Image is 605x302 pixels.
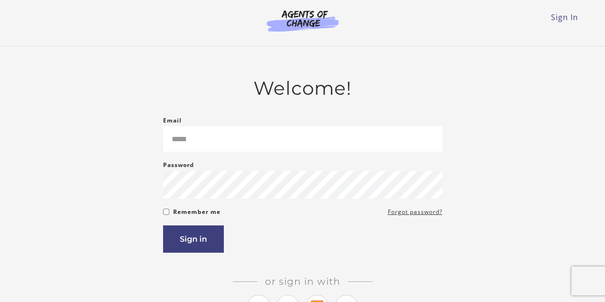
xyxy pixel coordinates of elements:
[163,115,182,126] label: Email
[551,12,578,22] a: Sign In
[257,276,348,287] span: Or sign in with
[163,77,442,100] h2: Welcome!
[388,206,442,218] a: Forgot password?
[163,159,194,171] label: Password
[173,206,220,218] label: Remember me
[163,225,224,253] button: Sign in
[257,10,349,32] img: Agents of Change Logo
